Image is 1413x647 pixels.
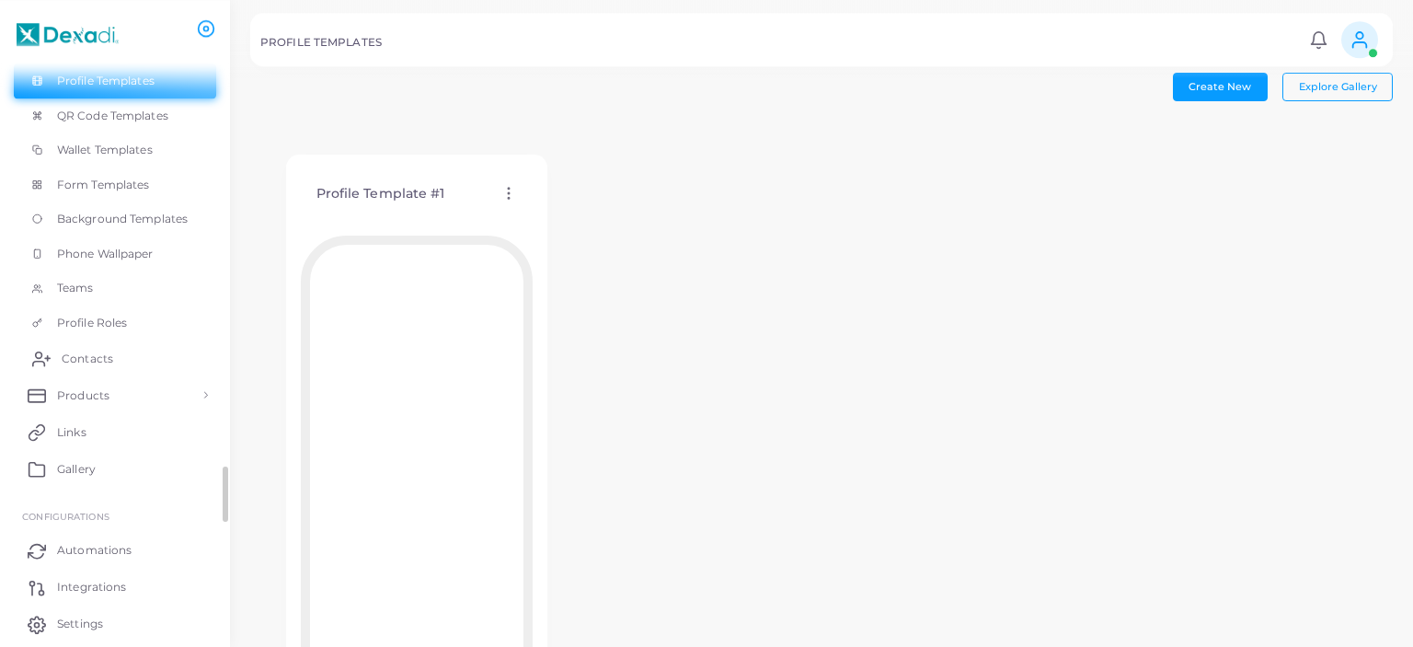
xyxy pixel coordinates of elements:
[57,579,126,595] span: Integrations
[1282,73,1393,100] button: Explore Gallery
[57,461,96,478] span: Gallery
[62,351,113,367] span: Contacts
[14,532,216,569] a: Automations
[14,450,216,487] a: Gallery
[260,36,382,49] h5: PROFILE TEMPLATES
[1173,73,1268,100] button: Create New
[1299,80,1377,93] span: Explore Gallery
[57,177,150,193] span: Form Templates
[17,17,119,52] img: logo
[57,211,188,227] span: Background Templates
[57,246,154,262] span: Phone Wallpaper
[14,376,216,413] a: Products
[57,542,132,559] span: Automations
[14,64,216,98] a: Profile Templates
[57,280,94,296] span: Teams
[22,511,109,522] span: Configurations
[57,142,153,158] span: Wallet Templates
[57,108,168,124] span: QR Code Templates
[14,271,216,306] a: Teams
[57,315,127,331] span: Profile Roles
[14,306,216,341] a: Profile Roles
[14,98,216,133] a: QR Code Templates
[57,387,109,404] span: Products
[14,168,216,202] a: Form Templates
[57,73,155,89] span: Profile Templates
[316,186,445,202] h4: Profile Template #1
[14,202,216,237] a: Background Templates
[14,606,216,642] a: Settings
[14,413,216,450] a: Links
[57,616,103,632] span: Settings
[14,340,216,376] a: Contacts
[1189,80,1251,93] span: Create New
[57,424,86,441] span: Links
[14,133,216,168] a: Wallet Templates
[14,237,216,272] a: Phone Wallpaper
[14,569,216,606] a: Integrations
